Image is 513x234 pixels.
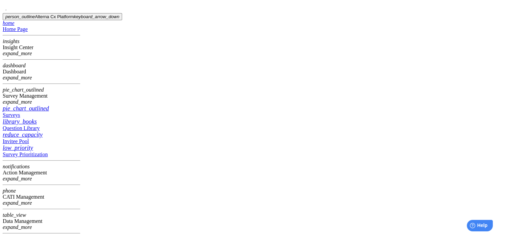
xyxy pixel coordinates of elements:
a: Invitee Pool [3,131,80,144]
div: Dashboard [3,69,80,75]
div: Survey Management [3,93,80,99]
i: person_outline [5,14,35,19]
i: reduce_capacity [3,131,42,138]
i: expand_more [3,75,32,80]
i: home [3,20,15,26]
span: Alterna Cx Platform [35,14,74,19]
div: Survey Prioritization [3,152,80,158]
i: pie_chart_outlined [3,87,44,93]
div: CATI Management [3,194,80,200]
i: library_books [3,118,37,125]
i: expand_more [3,224,32,230]
div: Insight Center [3,44,80,51]
i: dashboard [3,63,26,68]
div: Question Library [3,125,80,131]
div: Action Management [3,170,80,176]
a: Home Page [3,20,80,32]
div: Invitee Pool [3,138,80,144]
button: Alterna Cx Platform [3,13,122,20]
i: low_priority [3,144,33,151]
i: keyboard_arrow_down [74,14,119,19]
i: expand_more [3,200,32,206]
a: Question Library [3,118,80,131]
i: pie_chart_outlined [3,105,49,112]
i: phone [3,188,16,194]
i: expand_more [3,176,32,181]
i: expand_more [3,99,32,105]
div: Data Management [3,218,80,224]
i: table_view [3,212,26,218]
i: expand_more [3,51,32,56]
a: Survey Prioritization [3,144,80,158]
div: Home Page [3,26,80,32]
a: Surveys [3,105,80,118]
div: Surveys [3,112,80,118]
i: notifications [3,164,30,169]
i: insights [3,38,20,44]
